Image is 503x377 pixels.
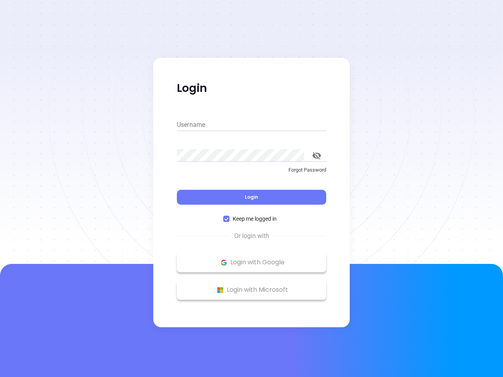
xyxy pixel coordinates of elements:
p: Forgot Password [177,166,326,174]
p: Login with Google [181,256,322,268]
span: Keep me logged in [229,214,280,223]
button: toggle password visibility [307,146,326,165]
button: Microsoft Logo Login with Microsoft [177,280,326,300]
span: Login [245,194,258,200]
button: Login [177,190,326,205]
a: Forgot Password [177,166,326,180]
span: Or login with [230,231,273,241]
button: Google Logo Login with Google [177,253,326,272]
p: Login [177,81,326,95]
p: Login with Microsoft [181,284,322,296]
img: Google Logo [219,258,229,267]
img: Microsoft Logo [215,285,225,295]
